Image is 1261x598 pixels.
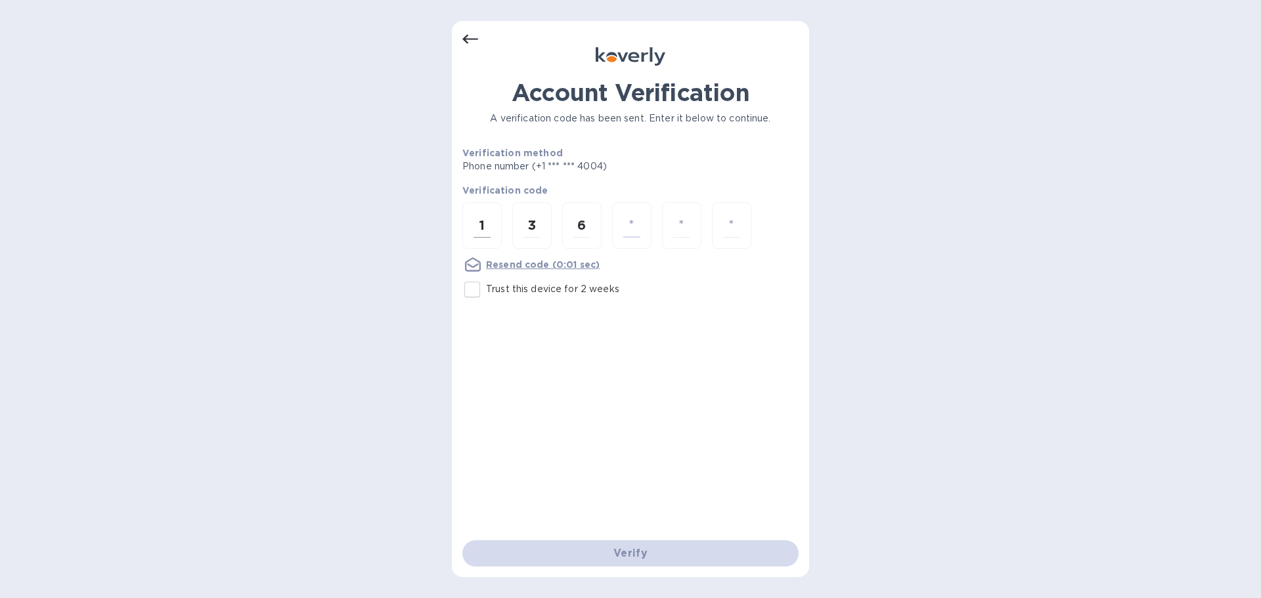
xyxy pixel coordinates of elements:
[462,184,799,197] p: Verification code
[462,112,799,125] p: A verification code has been sent. Enter it below to continue.
[462,79,799,106] h1: Account Verification
[462,148,563,158] b: Verification method
[486,259,600,270] u: Resend code (0:01 sec)
[462,160,707,173] p: Phone number (+1 *** *** 4004)
[486,282,619,296] p: Trust this device for 2 weeks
